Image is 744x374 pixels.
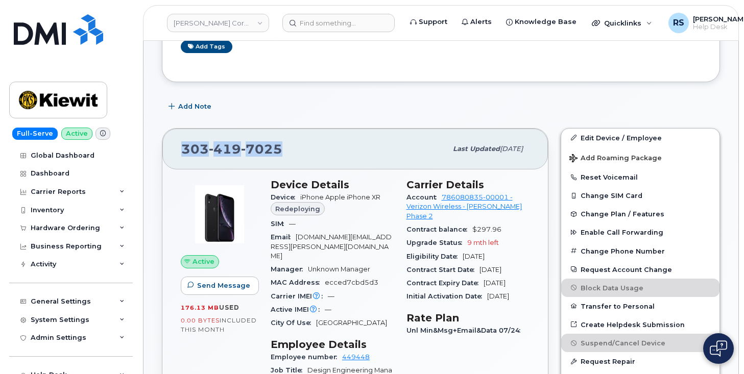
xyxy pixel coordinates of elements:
[453,145,500,153] span: Last updated
[181,40,232,53] a: Add tags
[189,184,250,245] img: image20231002-3703462-1qb80zy.jpeg
[308,265,370,273] span: Unknown Manager
[406,279,484,287] span: Contract Expiry Date
[472,226,501,233] span: $297.96
[219,304,239,311] span: used
[406,327,525,334] span: Unl Min&Msg+Email&Data 07/24
[167,14,269,32] a: Kiewit Corporation
[181,277,259,295] button: Send Message
[406,193,522,220] a: 786080835-00001 - Verizon Wireless - [PERSON_NAME] Phase 2
[181,304,219,311] span: 176.13 MB
[467,239,499,246] span: 9 mth left
[463,253,485,260] span: [DATE]
[581,229,663,236] span: Enable Call Forwarding
[403,12,454,32] a: Support
[581,210,664,218] span: Change Plan / Features
[178,102,211,111] span: Add Note
[271,338,394,351] h3: Employee Details
[419,17,447,27] span: Support
[561,168,719,186] button: Reset Voicemail
[282,14,395,32] input: Find something...
[561,242,719,260] button: Change Phone Number
[561,129,719,147] a: Edit Device / Employee
[406,226,472,233] span: Contract balance
[569,154,662,164] span: Add Roaming Package
[499,12,584,32] a: Knowledge Base
[271,233,296,241] span: Email
[325,306,331,313] span: —
[561,260,719,279] button: Request Account Change
[604,19,641,27] span: Quicklinks
[271,233,392,260] span: [DOMAIN_NAME][EMAIL_ADDRESS][PERSON_NAME][DOMAIN_NAME]
[487,292,509,300] span: [DATE]
[289,220,296,228] span: —
[406,266,479,273] span: Contract Start Date
[271,220,289,228] span: SIM
[406,292,487,300] span: Initial Activation Date
[561,279,719,297] button: Block Data Usage
[479,266,501,273] span: [DATE]
[561,352,719,370] button: Request Repair
[581,339,665,347] span: Suspend/Cancel Device
[561,205,719,223] button: Change Plan / Features
[300,193,380,201] span: iPhone Apple iPhone XR
[561,223,719,241] button: Enable Call Forwarding
[181,141,282,157] span: 303
[673,17,684,29] span: RS
[406,239,467,246] span: Upgrade Status
[271,279,325,286] span: MAC Address
[484,279,506,287] span: [DATE]
[561,297,719,315] button: Transfer to Personal
[241,141,282,157] span: 7025
[316,319,387,327] span: [GEOGRAPHIC_DATA]
[342,353,370,361] a: 449448
[561,315,719,334] a: Create Helpdesk Submission
[500,145,523,153] span: [DATE]
[271,353,342,361] span: Employee number
[710,340,727,357] img: Open chat
[271,179,394,191] h3: Device Details
[328,292,334,300] span: —
[406,179,530,191] h3: Carrier Details
[275,204,320,214] span: Redeploying
[406,312,530,324] h3: Rate Plan
[561,147,719,168] button: Add Roaming Package
[585,13,659,33] div: Quicklinks
[406,253,463,260] span: Eligibility Date
[197,281,250,290] span: Send Message
[271,366,307,374] span: Job Title
[271,265,308,273] span: Manager
[209,141,241,157] span: 419
[162,97,220,116] button: Add Note
[515,17,577,27] span: Knowledge Base
[271,319,316,327] span: City Of Use
[561,186,719,205] button: Change SIM Card
[406,193,442,201] span: Account
[181,317,220,324] span: 0.00 Bytes
[454,12,499,32] a: Alerts
[271,292,328,300] span: Carrier IMEI
[271,193,300,201] span: Device
[193,257,214,266] span: Active
[325,279,378,286] span: ecced7cbd5d3
[271,306,325,313] span: Active IMEI
[561,334,719,352] button: Suspend/Cancel Device
[470,17,492,27] span: Alerts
